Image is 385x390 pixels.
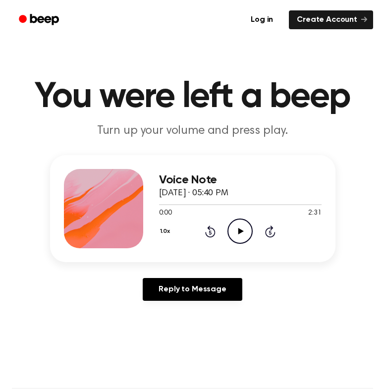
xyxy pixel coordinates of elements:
[289,10,373,29] a: Create Account
[12,79,373,115] h1: You were left a beep
[12,10,68,30] a: Beep
[12,123,373,139] p: Turn up your volume and press play.
[241,8,283,31] a: Log in
[159,189,228,198] span: [DATE] · 05:40 PM
[159,173,322,187] h3: Voice Note
[159,223,174,240] button: 1.0x
[143,278,242,301] a: Reply to Message
[308,208,321,219] span: 2:31
[159,208,172,219] span: 0:00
